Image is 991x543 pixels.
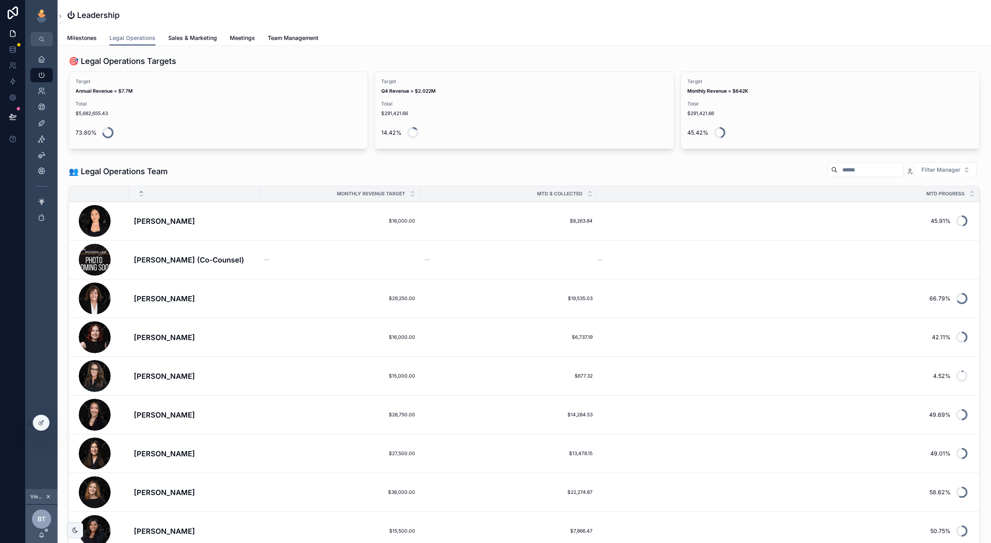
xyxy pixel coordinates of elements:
span: -- [425,257,430,263]
a: $18,000.00 [264,218,415,224]
div: 45.42% [687,125,708,141]
a: 49.69% [597,405,970,424]
h1: 🎯 Legal Operations Targets [69,56,176,67]
a: 42.11% [597,328,970,347]
div: 45.91% [931,213,951,229]
a: 50.75% [597,521,970,541]
a: [PERSON_NAME] [134,216,255,227]
a: $29,250.00 [264,295,415,302]
div: 14.42% [381,125,402,141]
span: $7,866.47 [425,528,593,534]
a: Meetings [230,31,255,47]
a: $27,500.00 [264,450,415,457]
a: 45.91% [597,211,970,231]
span: $291,421.66 [381,110,667,117]
a: Team Management [268,31,318,47]
a: [PERSON_NAME] (Co-Counsel) [134,255,255,265]
span: Target [381,78,667,85]
a: [PERSON_NAME] [134,371,255,382]
a: $14,284.53 [425,412,593,418]
div: 66.79% [929,290,951,306]
h1: 👥 Legal Operations Team [69,166,168,177]
a: 49.01% [597,444,970,463]
strong: Q4 Revenue = $2.022M [381,88,436,94]
strong: Annual Revenue = $7.7M [76,88,133,94]
a: $15,000.00 [264,373,415,379]
span: Filter Manager [921,166,960,174]
span: -- [597,257,602,263]
a: $16,000.00 [264,334,415,340]
a: $6,737.19 [425,334,593,340]
a: $28,750.00 [264,412,415,418]
span: $5,682,655.43 [76,110,361,117]
a: 66.79% [597,289,970,308]
img: App logo [35,10,48,22]
div: scrollable content [26,46,58,235]
span: Target [76,78,361,85]
a: $19,535.03 [425,295,593,302]
div: 42.11% [932,329,951,345]
h1: ⏻ Leadership [67,10,119,21]
div: 58.62% [929,484,951,500]
span: Meetings [230,34,255,42]
a: [PERSON_NAME] [134,487,255,498]
button: Select Button [915,162,977,177]
a: $22,274.87 [425,489,593,495]
a: $38,000.00 [264,489,415,495]
span: Target [687,78,973,85]
a: $8,263.84 [425,218,593,224]
div: 73.80% [76,125,97,141]
strong: Monthly Revenue = $642K [687,88,748,94]
span: Team Management [268,34,318,42]
span: Total [381,101,667,107]
a: Legal Operations [109,31,155,46]
div: 49.69% [929,407,951,423]
span: Monthly Revenue Target [337,191,405,197]
a: [PERSON_NAME] [134,526,255,537]
a: [PERSON_NAME] [134,332,255,343]
a: -- [425,257,593,263]
a: [PERSON_NAME] [134,293,255,304]
a: Milestones [67,31,97,47]
span: BT [38,514,46,524]
span: MTD Progress [926,191,965,197]
span: Sales & Marketing [168,34,217,42]
a: [PERSON_NAME] [134,448,255,459]
span: Legal Operations [109,34,155,42]
div: 49.01% [930,446,951,461]
a: $677.32 [425,373,593,379]
a: [PERSON_NAME] [134,410,255,420]
span: Total [687,101,973,107]
span: Milestones [67,34,97,42]
a: -- [597,257,970,263]
span: -- [264,257,269,263]
span: $291,421.66 [687,110,973,117]
div: 4.52% [933,368,951,384]
a: $15,500.00 [264,528,415,534]
a: $13,478.15 [425,450,593,457]
span: MTD $ Collected [537,191,583,197]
